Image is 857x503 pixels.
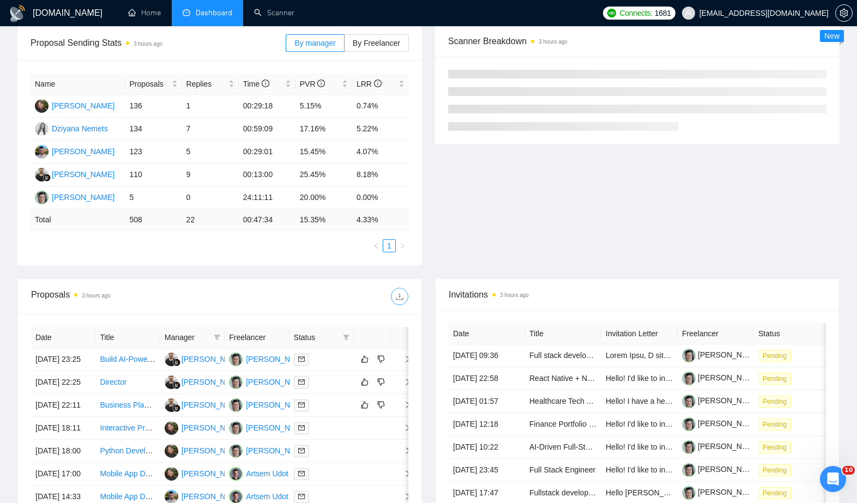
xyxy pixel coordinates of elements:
[678,323,754,344] th: Freelancer
[182,468,244,480] div: [PERSON_NAME]
[165,444,178,458] img: HH
[295,163,352,186] td: 25.45%
[31,394,95,417] td: [DATE] 22:11
[375,398,388,411] button: dislike
[448,34,826,48] span: Scanner Breakdown
[341,329,352,346] span: filter
[31,36,286,50] span: Proposal Sending Stats
[165,467,178,481] img: HH
[682,486,696,500] img: c1Tebym3BND9d52IcgAhOjDIggZNrr93DrArCnDDhQCo9DNa2fMdUdlKkX3cX7l7jn
[229,423,309,432] a: YN[PERSON_NAME]
[125,118,182,141] td: 134
[165,377,244,386] a: FG[PERSON_NAME]
[449,367,525,390] td: [DATE] 22:58
[370,239,383,252] li: Previous Page
[165,469,244,477] a: HH[PERSON_NAME]
[449,344,525,367] td: [DATE] 09:36
[298,447,305,454] span: mail
[352,118,409,141] td: 5.22%
[300,80,325,88] span: PVR
[529,443,708,451] a: AI-Driven Full-Stack Developer (Gaming & Web App)
[449,413,525,436] td: [DATE] 12:18
[35,168,49,181] img: FG
[31,209,125,231] td: Total
[375,353,388,366] button: dislike
[182,74,239,95] th: Replies
[682,373,761,382] a: [PERSON_NAME]
[758,397,795,405] a: Pending
[82,293,111,299] time: 3 hours ago
[43,174,51,181] img: gigradar-bm.png
[239,209,295,231] td: 00:47:34
[399,243,406,249] span: right
[395,447,412,454] span: right
[35,191,49,204] img: YN
[352,209,409,231] td: 4.33 %
[225,327,289,348] th: Freelancer
[682,372,696,385] img: c1Tebym3BND9d52IcgAhOjDIggZNrr93DrArCnDDhQCo9DNa2fMdUdlKkX3cX7l7jn
[758,464,791,476] span: Pending
[31,288,220,305] div: Proposals
[298,402,305,408] span: mail
[395,424,412,432] span: right
[682,419,761,428] a: [PERSON_NAME]
[246,490,288,502] div: Artsem Udot
[125,95,182,118] td: 136
[758,487,791,499] span: Pending
[607,9,616,17] img: upwork-logo.png
[525,459,601,482] td: Full Stack Engineer
[229,446,309,454] a: YN[PERSON_NAME]
[165,492,244,500] a: AK[PERSON_NAME]
[395,470,412,477] span: right
[835,9,853,17] a: setting
[500,292,529,298] time: 3 hours ago
[95,440,160,463] td: Python Developer for Custom Legal Demand Letter Generator
[395,401,412,409] span: right
[682,465,761,474] a: [PERSON_NAME]
[525,323,601,344] th: Title
[619,7,652,19] span: Connects:
[820,466,846,492] iframe: Intercom live chat
[182,353,244,365] div: [PERSON_NAME]
[182,141,239,163] td: 5
[294,331,339,343] span: Status
[395,355,412,363] span: right
[391,292,408,301] span: download
[165,421,178,435] img: HH
[383,240,395,252] a: 1
[229,400,309,409] a: YN[PERSON_NAME]
[52,100,114,112] div: [PERSON_NAME]
[243,80,269,88] span: Time
[125,209,182,231] td: 508
[95,463,160,486] td: Mobile App Developer (iOS & Android) – Secure Document Sharing & Scanning App
[352,186,409,209] td: 0.00%
[601,323,678,344] th: Invitation Letter
[182,422,244,434] div: [PERSON_NAME]
[449,459,525,482] td: [DATE] 23:45
[165,353,178,366] img: FG
[529,397,600,405] a: Healthcare Tech App
[95,348,160,371] td: Build AI-Powered Health & Wellness App (React Native, Firebase, Stripe, OpenAI API)
[125,141,182,163] td: 123
[682,395,696,408] img: c1Tebym3BND9d52IcgAhOjDIggZNrr93DrArCnDDhQCo9DNa2fMdUdlKkX3cX7l7jn
[525,390,601,413] td: Healthcare Tech App
[529,420,618,428] a: Finance Portfolio WebApp
[298,425,305,431] span: mail
[682,442,761,451] a: [PERSON_NAME]
[449,323,525,344] th: Date
[835,4,853,22] button: setting
[134,41,162,47] time: 3 hours ago
[682,350,761,359] a: [PERSON_NAME]
[31,463,95,486] td: [DATE] 17:00
[35,101,114,110] a: HH[PERSON_NAME]
[183,9,190,16] span: dashboard
[125,186,182,209] td: 5
[373,243,379,249] span: left
[100,401,224,409] a: Business Plan Writer for Fertility App
[165,446,244,454] a: HH[PERSON_NAME]
[229,353,243,366] img: YN
[246,445,309,457] div: [PERSON_NAME]
[182,95,239,118] td: 1
[298,493,305,500] span: mail
[449,390,525,413] td: [DATE] 01:57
